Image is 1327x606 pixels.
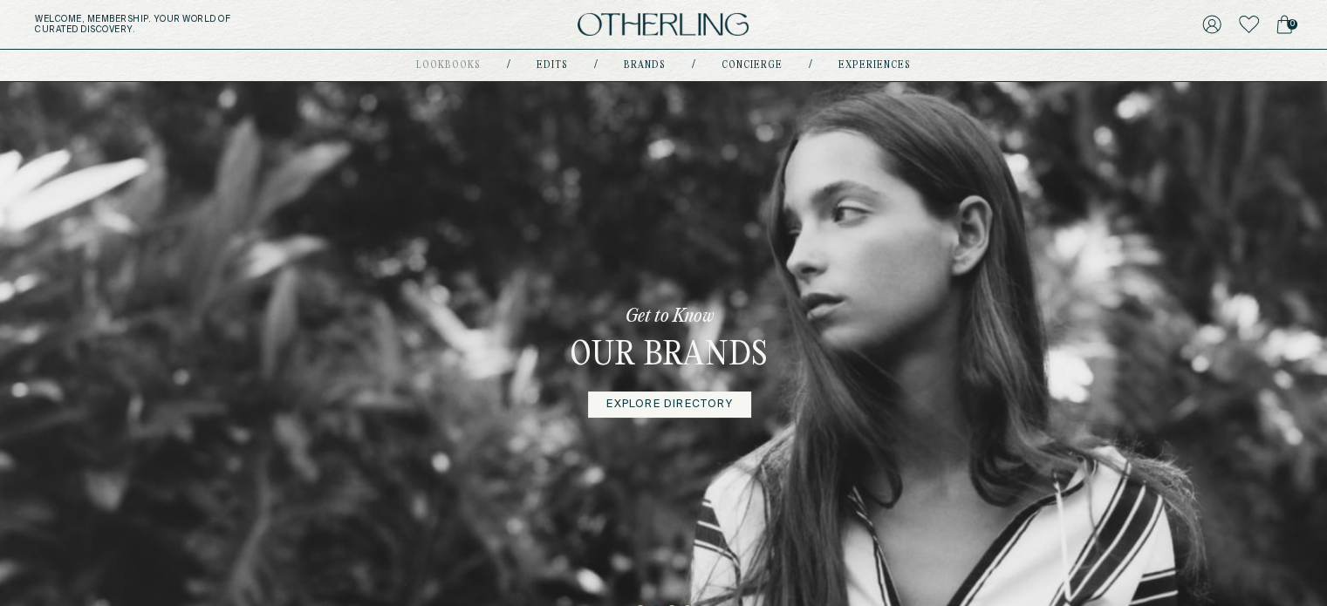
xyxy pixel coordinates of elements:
a: experiences [838,61,911,70]
div: / [507,58,510,72]
p: Get to Know [626,304,714,329]
h3: Our Brands [571,336,769,378]
div: / [809,58,812,72]
a: Brands [624,61,666,70]
a: 0 [1276,12,1292,37]
a: Explore Directory [588,392,750,418]
div: / [692,58,695,72]
a: Edits [537,61,568,70]
div: / [594,58,598,72]
img: logo [578,13,749,37]
a: concierge [722,61,783,70]
span: 0 [1287,19,1297,30]
h5: Welcome, Membership . Your world of curated discovery. [35,14,412,35]
a: lookbooks [416,61,481,70]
